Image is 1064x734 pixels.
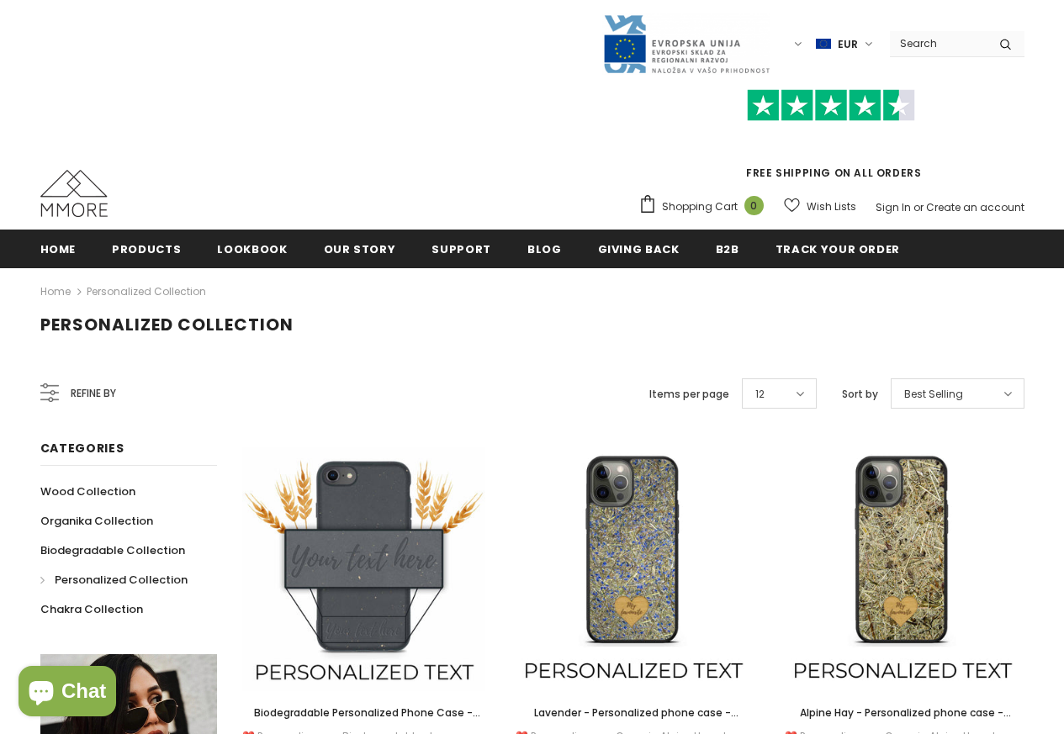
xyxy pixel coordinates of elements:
a: Blog [527,230,562,267]
a: Products [112,230,181,267]
span: Giving back [598,241,680,257]
a: Javni Razpis [602,36,770,50]
span: EUR [838,36,858,53]
span: B2B [716,241,739,257]
a: Our Story [324,230,396,267]
span: Biodegradable Collection [40,542,185,558]
span: Home [40,241,77,257]
a: Biodegradable Collection [40,536,185,565]
span: Track your order [776,241,900,257]
span: Chakra Collection [40,601,143,617]
a: Lookbook [217,230,287,267]
span: Lookbook [217,241,287,257]
span: Wood Collection [40,483,135,499]
span: support [431,241,491,257]
a: Alpine Hay - Personalized phone case - Personalized gift [781,704,1024,722]
span: Personalized Collection [55,572,188,588]
a: Organika Collection [40,506,153,536]
img: MMORE Cases [40,170,108,217]
span: Organika Collection [40,513,153,529]
label: Items per page [649,386,729,403]
span: Our Story [324,241,396,257]
inbox-online-store-chat: Shopify online store chat [13,666,121,721]
span: Best Selling [904,386,963,403]
a: Shopping Cart 0 [638,194,772,219]
a: Home [40,282,71,302]
span: Blog [527,241,562,257]
a: Personalized Collection [87,284,206,298]
a: Sign In [876,200,911,214]
img: Trust Pilot Stars [747,89,915,122]
span: Categories [40,440,124,457]
a: Wood Collection [40,477,135,506]
a: Personalized Collection [40,565,188,594]
input: Search Site [890,31,987,55]
a: Home [40,230,77,267]
a: Track your order [776,230,900,267]
span: Refine by [71,384,116,403]
span: Shopping Cart [662,198,738,215]
a: support [431,230,491,267]
a: Chakra Collection [40,594,143,624]
a: Lavender - Personalized phone case - Personalized gift [511,704,755,722]
a: Giving back [598,230,680,267]
label: Sort by [842,386,878,403]
span: 12 [755,386,765,403]
span: or [913,200,924,214]
span: 0 [744,196,764,215]
a: Wish Lists [784,192,856,221]
a: Create an account [926,200,1024,214]
img: Javni Razpis [602,13,770,75]
span: Wish Lists [807,198,856,215]
iframe: Customer reviews powered by Trustpilot [638,121,1024,165]
span: Products [112,241,181,257]
a: Biodegradable Personalized Phone Case - Black [242,704,486,722]
span: Personalized Collection [40,313,294,336]
a: B2B [716,230,739,267]
span: FREE SHIPPING ON ALL ORDERS [638,97,1024,180]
